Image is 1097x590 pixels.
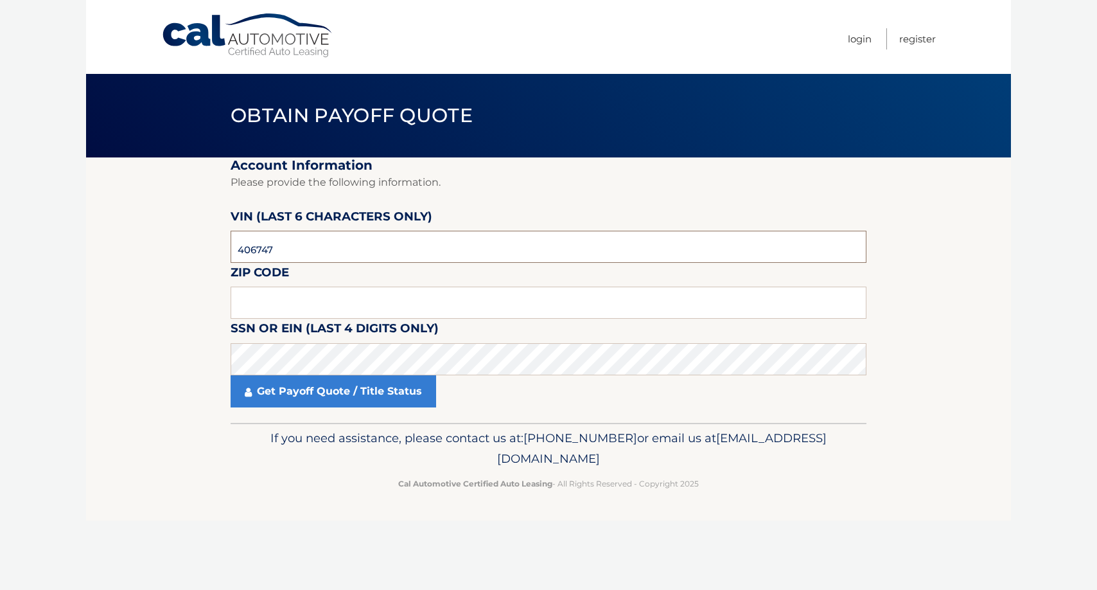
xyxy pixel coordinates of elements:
p: - All Rights Reserved - Copyright 2025 [239,477,858,490]
label: VIN (last 6 characters only) [231,207,432,231]
a: Register [899,28,936,49]
p: If you need assistance, please contact us at: or email us at [239,428,858,469]
p: Please provide the following information. [231,174,866,192]
a: Login [848,28,872,49]
a: Get Payoff Quote / Title Status [231,375,436,407]
span: [PHONE_NUMBER] [523,431,637,445]
h2: Account Information [231,157,866,174]
label: SSN or EIN (last 4 digits only) [231,319,439,343]
label: Zip Code [231,263,289,287]
a: Cal Automotive [161,13,335,58]
span: Obtain Payoff Quote [231,103,473,127]
strong: Cal Automotive Certified Auto Leasing [398,479,552,488]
